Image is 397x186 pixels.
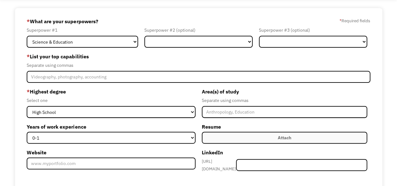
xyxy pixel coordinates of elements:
input: www.myportfolio.com [27,157,195,169]
div: Separate using commas [27,61,370,69]
input: Anthropology, Education [202,106,367,118]
label: Website [27,147,195,157]
label: What are your superpowers? [27,16,98,26]
div: Superpower #1 [27,26,138,34]
input: Videography, photography, accounting [27,71,370,83]
label: Highest degree [27,87,195,97]
div: Separate using commas [202,97,367,104]
div: Superpower #2 (optional) [144,26,253,34]
label: Attach [202,132,367,144]
div: Select one [27,97,195,104]
label: LinkedIn [202,147,367,157]
label: Years of work experience [27,122,195,132]
label: List your top capabilities [27,51,370,61]
label: Required fields [340,17,370,24]
div: Superpower #3 (optional) [259,26,367,34]
div: [URL][DOMAIN_NAME] [202,157,236,173]
div: Attach [278,134,291,141]
label: Area(s) of study [202,87,367,97]
label: Resume [202,122,367,132]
